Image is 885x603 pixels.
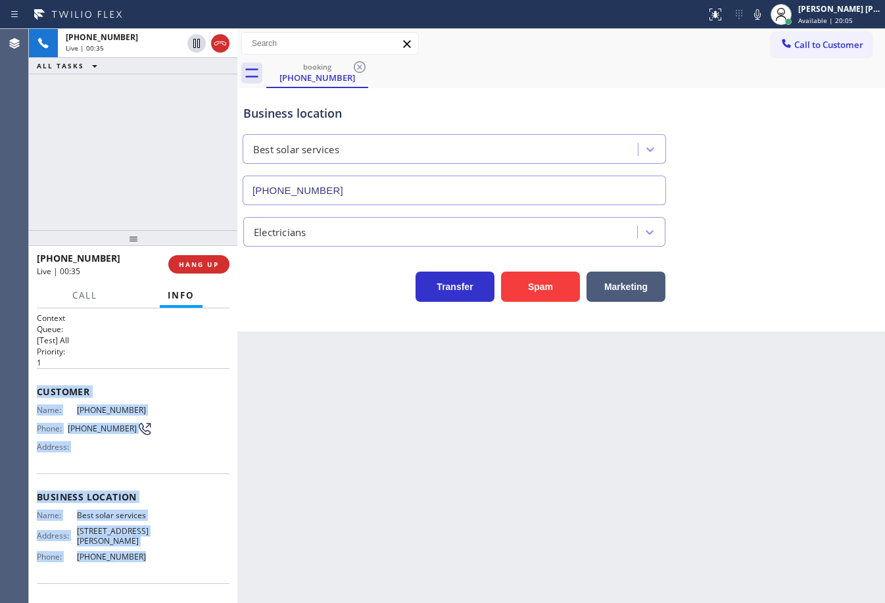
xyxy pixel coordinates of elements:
span: Name: [37,405,77,415]
input: Search [242,33,418,54]
button: Call [64,283,105,308]
div: (203) 286-9047 [268,59,367,87]
span: Phone: [37,552,77,562]
span: Address: [37,531,77,541]
span: Call [72,289,97,301]
span: Business location [37,491,229,503]
h2: Queue: [37,324,229,335]
h2: Priority: [37,346,229,357]
div: Electricians [254,224,306,239]
div: [PHONE_NUMBER] [268,72,367,84]
div: [PERSON_NAME] [PERSON_NAME] Dahil [798,3,881,14]
span: Live | 00:35 [37,266,80,277]
span: Live | 00:35 [66,43,104,53]
div: Best solar services [253,142,339,157]
button: Hold Customer [187,34,206,53]
span: Best solar services [77,510,153,520]
span: ALL TASKS [37,61,84,70]
button: Spam [501,272,580,302]
p: [Test] All [37,335,229,346]
button: Mute [748,5,767,24]
button: ALL TASKS [29,58,110,74]
span: [PHONE_NUMBER] [37,252,120,264]
button: HANG UP [168,255,229,274]
button: Marketing [586,272,665,302]
span: Name: [37,510,77,520]
span: [PHONE_NUMBER] [68,423,137,433]
h1: Context [37,312,229,324]
span: Address: [37,442,77,452]
span: Available | 20:05 [798,16,853,25]
div: Business location [243,105,665,122]
span: Info [168,289,195,301]
span: [PHONE_NUMBER] [77,405,153,415]
span: HANG UP [179,260,219,269]
span: [PHONE_NUMBER] [77,552,153,562]
button: Call to Customer [771,32,872,57]
span: Customer [37,385,229,398]
button: Info [160,283,203,308]
div: booking [268,62,367,72]
span: Phone: [37,423,68,433]
span: [PHONE_NUMBER] [66,32,138,43]
span: [STREET_ADDRESS][PERSON_NAME] [77,526,153,546]
button: Transfer [416,272,494,302]
button: Hang up [211,34,229,53]
p: 1 [37,357,229,368]
span: Call to Customer [794,39,863,51]
input: Phone Number [243,176,666,205]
